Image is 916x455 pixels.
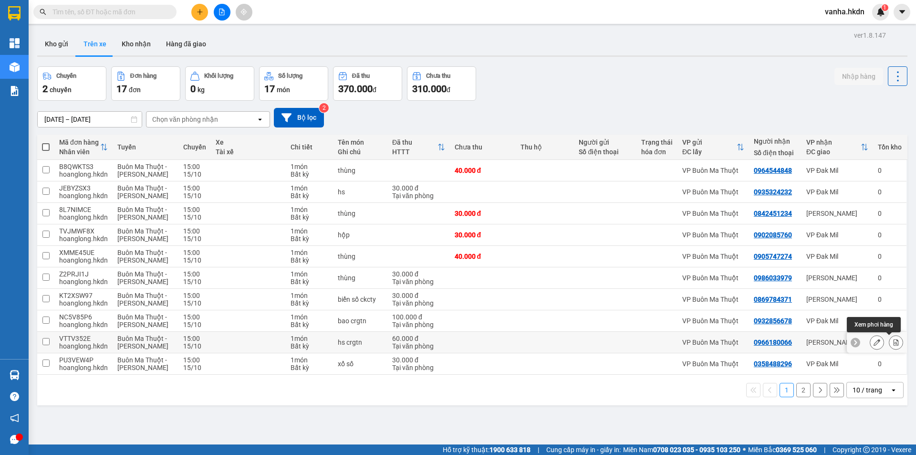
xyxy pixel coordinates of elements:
[236,4,252,21] button: aim
[10,413,19,423] span: notification
[52,7,165,17] input: Tìm tên, số ĐT hoặc mã đơn
[754,317,792,325] div: 0932856678
[183,342,206,350] div: 15/10
[682,188,744,196] div: VP Buôn Ma Thuột
[878,360,902,368] div: 0
[455,253,511,260] div: 40.000 đ
[10,370,20,380] img: warehouse-icon
[677,135,749,160] th: Toggle SortBy
[878,188,902,196] div: 0
[882,4,888,11] sup: 1
[59,192,108,200] div: hoanglong.hkdn
[264,83,275,95] span: 17
[259,66,328,101] button: Số lượng17món
[338,231,383,239] div: hộp
[806,296,868,303] div: [PERSON_NAME]
[878,253,902,260] div: 0
[455,210,511,217] div: 30.000 đ
[129,86,141,94] span: đơn
[117,227,168,243] span: Buôn Ma Thuột - [PERSON_NAME]
[50,86,72,94] span: chuyến
[183,163,206,170] div: 15:00
[878,296,902,303] div: 0
[447,86,450,94] span: đ
[392,138,437,146] div: Đã thu
[183,249,206,256] div: 15:00
[754,167,792,174] div: 0964544848
[754,188,792,196] div: 0935324232
[806,339,868,346] div: [PERSON_NAME]
[59,335,108,342] div: VTTV352E
[59,227,108,235] div: TVJMWF8X
[183,278,206,286] div: 15/10
[216,148,281,156] div: Tài xế
[870,335,884,349] div: Sửa đơn hàng
[878,143,902,151] div: Tồn kho
[291,206,328,213] div: 1 món
[183,270,206,278] div: 15:00
[338,138,383,146] div: Tên món
[817,6,872,18] span: vanha.hkdn
[37,32,76,55] button: Kho gửi
[117,270,168,286] span: Buôn Ma Thuột - [PERSON_NAME]
[641,138,673,146] div: Trạng thái
[392,342,445,350] div: Tại văn phòng
[117,313,168,328] span: Buôn Ma Thuột - [PERSON_NAME]
[59,213,108,221] div: hoanglong.hkdn
[407,66,476,101] button: Chưa thu310.000đ
[59,356,108,364] div: PU3VEW4P
[682,148,737,156] div: ĐC lấy
[59,292,108,299] div: KT2XSW97
[291,270,328,278] div: 1 món
[204,73,233,79] div: Khối lượng
[338,339,383,346] div: hs crgtn
[38,112,142,127] input: Select a date range.
[754,339,792,346] div: 0966180066
[59,270,108,278] div: Z2PRJI1J
[682,167,744,174] div: VP Buôn Ma Thuột
[338,274,383,282] div: thùng
[806,253,868,260] div: VP Đak Mil
[183,335,206,342] div: 15:00
[890,386,897,394] svg: open
[59,299,108,307] div: hoanglong.hkdn
[183,170,206,178] div: 15/10
[59,163,108,170] div: B8QWKTS3
[76,32,114,55] button: Trên xe
[197,9,203,15] span: plus
[117,356,168,371] span: Buôn Ma Thuột - [PERSON_NAME]
[198,86,205,94] span: kg
[806,317,868,325] div: VP Đak Mil
[117,143,173,151] div: Tuyến
[291,256,328,264] div: Bất kỳ
[291,335,328,342] div: 1 món
[392,313,445,321] div: 100.000 đ
[806,231,868,239] div: VP Đak Mil
[117,249,168,264] span: Buôn Ma Thuột - [PERSON_NAME]
[333,66,402,101] button: Đã thu370.000đ
[443,444,531,455] span: Hỗ trợ kỹ thuật:
[392,192,445,200] div: Tại văn phòng
[806,210,868,217] div: [PERSON_NAME]
[338,296,383,303] div: biển số ckcty
[240,9,247,15] span: aim
[743,448,746,452] span: ⚪️
[59,206,108,213] div: 8L7NIMCE
[183,213,206,221] div: 15/10
[392,299,445,307] div: Tại văn phòng
[291,356,328,364] div: 1 món
[863,446,870,453] span: copyright
[256,116,264,123] svg: open
[59,313,108,321] div: NC5V85P6
[878,231,902,239] div: 0
[59,138,100,146] div: Mã đơn hàng
[183,206,206,213] div: 15:00
[754,138,797,145] div: Người nhận
[10,62,20,72] img: warehouse-icon
[682,360,744,368] div: VP Buôn Ma Thuột
[806,188,868,196] div: VP Đak Mil
[56,73,76,79] div: Chuyến
[806,274,868,282] div: [PERSON_NAME]
[8,6,21,21] img: logo-vxr
[682,138,737,146] div: VP gửi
